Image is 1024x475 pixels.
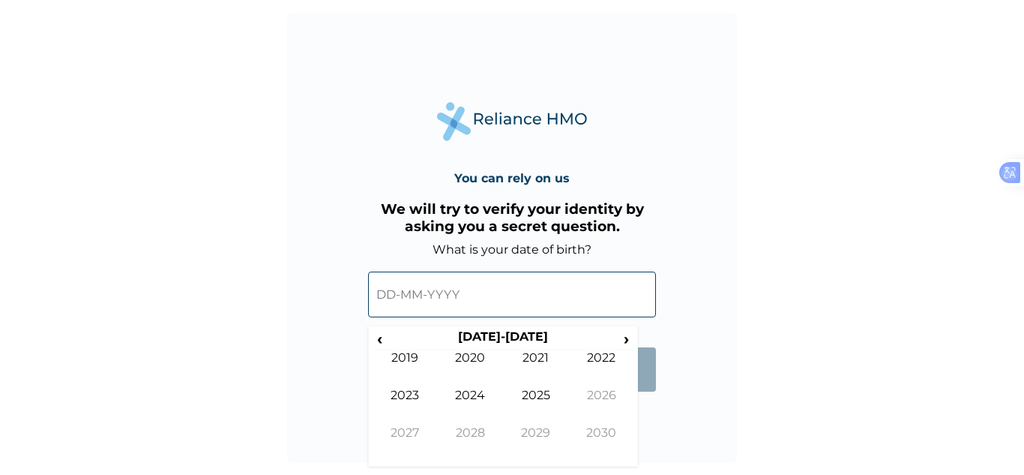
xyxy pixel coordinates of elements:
td: 2026 [569,388,635,425]
td: 2030 [569,425,635,463]
h4: You can rely on us [454,171,570,185]
td: 2028 [438,425,504,463]
input: DD-MM-YYYY [368,272,656,317]
td: 2019 [372,350,438,388]
td: 2029 [503,425,569,463]
img: Reliance Health's Logo [437,102,587,140]
td: 2023 [372,388,438,425]
td: 2021 [503,350,569,388]
td: 2020 [438,350,504,388]
th: [DATE]-[DATE] [388,329,618,350]
span: ‹ [372,329,388,348]
td: 2024 [438,388,504,425]
td: 2027 [372,425,438,463]
span: › [618,329,635,348]
td: 2025 [503,388,569,425]
h3: We will try to verify your identity by asking you a secret question. [368,200,656,235]
td: 2022 [569,350,635,388]
label: What is your date of birth? [433,242,591,257]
